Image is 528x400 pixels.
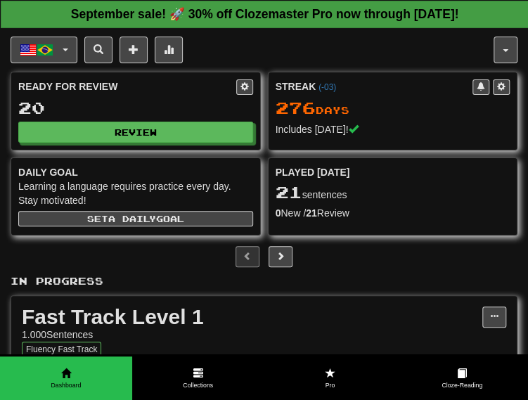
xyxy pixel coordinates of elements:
[108,214,156,224] span: a daily
[155,37,183,63] button: More stats
[276,98,316,117] span: 276
[22,328,482,342] div: 1.000 Sentences
[306,207,317,219] strong: 21
[18,211,253,226] button: Seta dailygoal
[11,274,517,288] p: In Progress
[71,7,459,21] strong: September sale! 🚀 30% off Clozemaster Pro now through [DATE]!
[18,99,253,117] div: 20
[396,381,528,390] span: Cloze-Reading
[276,206,510,220] div: New / Review
[132,381,264,390] span: Collections
[276,79,473,93] div: Streak
[120,37,148,63] button: Add sentence to collection
[276,183,510,202] div: sentences
[318,82,336,92] a: (-03)
[22,342,101,357] button: Fluency Fast Track
[264,381,397,390] span: Pro
[276,122,510,136] div: Includes [DATE]!
[84,37,112,63] button: Search sentences
[18,179,253,207] div: Learning a language requires practice every day. Stay motivated!
[18,165,253,179] div: Daily Goal
[22,307,482,328] div: Fast Track Level 1
[276,182,302,202] span: 21
[18,79,236,93] div: Ready for Review
[276,207,281,219] strong: 0
[18,122,253,143] button: Review
[276,99,510,117] div: Day s
[276,165,350,179] span: Played [DATE]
